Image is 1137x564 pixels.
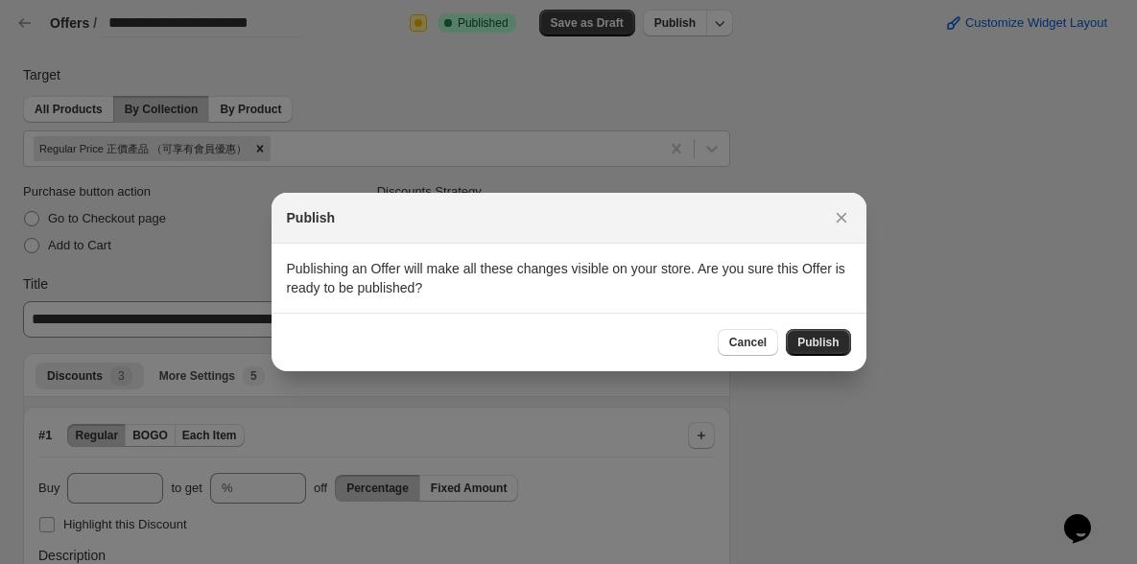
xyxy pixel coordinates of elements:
[828,204,855,231] button: Close
[287,208,336,227] h2: Publish
[287,259,851,297] p: Publishing an Offer will make all these changes visible on your store. Are you sure this Offer is...
[786,329,850,356] button: Publish
[797,335,839,350] span: Publish
[729,335,767,350] span: Cancel
[718,329,778,356] button: Cancel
